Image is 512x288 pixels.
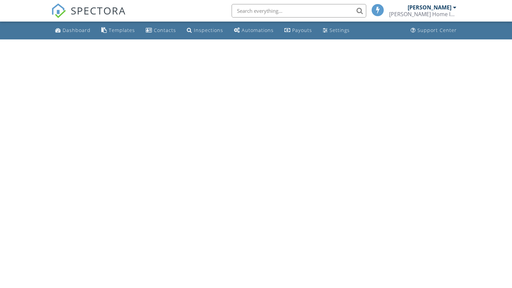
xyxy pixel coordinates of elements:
[292,27,312,33] div: Payouts
[232,4,366,18] input: Search everything...
[231,24,276,37] a: Automations (Basic)
[53,24,93,37] a: Dashboard
[389,11,456,18] div: Hitchcock Home Inspections
[320,24,352,37] a: Settings
[408,4,451,11] div: [PERSON_NAME]
[184,24,226,37] a: Inspections
[71,3,126,18] span: SPECTORA
[330,27,350,33] div: Settings
[63,27,91,33] div: Dashboard
[143,24,179,37] a: Contacts
[99,24,138,37] a: Templates
[408,24,459,37] a: Support Center
[242,27,274,33] div: Automations
[194,27,223,33] div: Inspections
[282,24,315,37] a: Payouts
[51,9,126,23] a: SPECTORA
[109,27,135,33] div: Templates
[51,3,66,18] img: The Best Home Inspection Software - Spectora
[154,27,176,33] div: Contacts
[417,27,457,33] div: Support Center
